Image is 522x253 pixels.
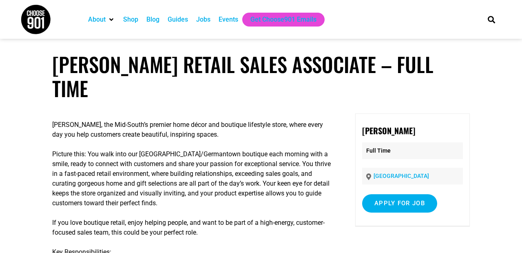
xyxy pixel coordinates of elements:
[219,15,238,24] a: Events
[84,13,474,27] nav: Main nav
[88,15,106,24] a: About
[52,149,334,208] p: Picture this: You walk into our [GEOGRAPHIC_DATA]/Germantown boutique each morning with a smile, ...
[362,142,463,159] p: Full Time
[84,13,119,27] div: About
[52,52,470,100] h1: [PERSON_NAME] Retail Sales Associate – Full Time
[52,120,334,140] p: [PERSON_NAME], the Mid-South’s premier home décor and boutique lifestyle store, where every day y...
[485,13,498,26] div: Search
[52,218,334,237] p: If you love boutique retail, enjoy helping people, and want to be part of a high-energy, customer...
[362,194,437,213] input: Apply for job
[196,15,210,24] a: Jobs
[250,15,316,24] a: Get Choose901 Emails
[168,15,188,24] a: Guides
[362,124,415,137] strong: [PERSON_NAME]
[146,15,159,24] a: Blog
[374,173,429,179] a: [GEOGRAPHIC_DATA]
[123,15,138,24] a: Shop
